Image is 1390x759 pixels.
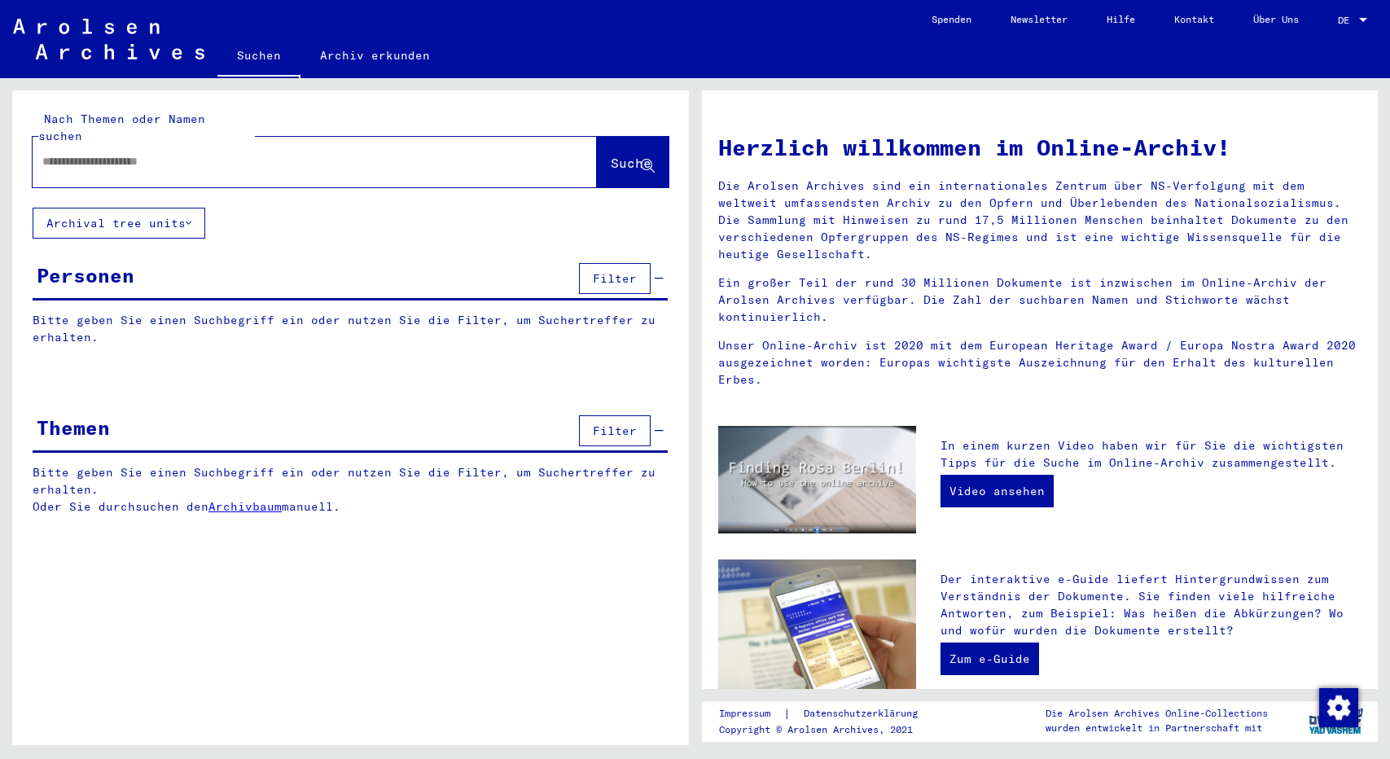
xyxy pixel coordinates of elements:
[941,475,1054,507] a: Video ansehen
[718,274,1362,326] p: Ein großer Teil der rund 30 Millionen Dokumente ist inzwischen im Online-Archiv der Arolsen Archi...
[208,499,282,514] a: Archivbaum
[217,36,300,78] a: Suchen
[1318,687,1357,726] div: Zustimmung ändern
[38,112,205,143] mat-label: Nach Themen oder Namen suchen
[579,263,651,294] button: Filter
[33,208,205,239] button: Archival tree units
[33,464,669,516] p: Bitte geben Sie einen Suchbegriff ein oder nutzen Sie die Filter, um Suchertreffer zu erhalten. O...
[718,426,916,533] img: video.jpg
[300,36,449,75] a: Archiv erkunden
[579,415,651,446] button: Filter
[593,423,637,438] span: Filter
[941,437,1361,472] p: In einem kurzen Video haben wir für Sie die wichtigsten Tipps für die Suche im Online-Archiv zusa...
[13,19,204,59] img: Arolsen_neg.svg
[33,312,668,346] p: Bitte geben Sie einen Suchbegriff ein oder nutzen Sie die Filter, um Suchertreffer zu erhalten.
[1319,688,1358,727] img: Zustimmung ändern
[597,137,669,187] button: Suche
[37,413,110,442] div: Themen
[718,559,916,692] img: eguide.jpg
[718,337,1362,388] p: Unser Online-Archiv ist 2020 mit dem European Heritage Award / Europa Nostra Award 2020 ausgezeic...
[611,155,651,171] span: Suche
[941,643,1039,675] a: Zum e-Guide
[1046,721,1268,735] p: wurden entwickelt in Partnerschaft mit
[718,178,1362,263] p: Die Arolsen Archives sind ein internationales Zentrum über NS-Verfolgung mit dem weltweit umfasse...
[1305,700,1366,741] img: yv_logo.png
[1338,15,1356,26] span: DE
[791,705,937,722] a: Datenschutzerklärung
[1046,706,1268,721] p: Die Arolsen Archives Online-Collections
[719,705,783,722] a: Impressum
[719,722,937,737] p: Copyright © Arolsen Archives, 2021
[593,271,637,286] span: Filter
[718,130,1362,165] h1: Herzlich willkommen im Online-Archiv!
[37,261,134,290] div: Personen
[941,571,1361,639] p: Der interaktive e-Guide liefert Hintergrundwissen zum Verständnis der Dokumente. Sie finden viele...
[719,705,937,722] div: |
